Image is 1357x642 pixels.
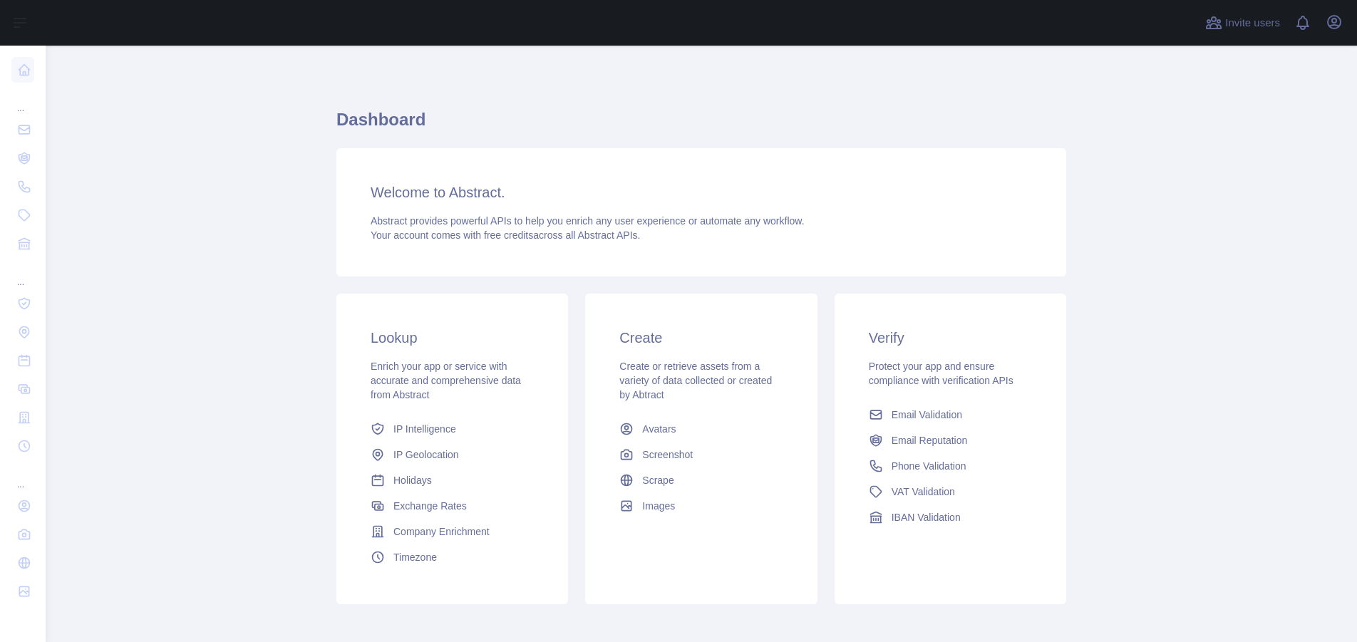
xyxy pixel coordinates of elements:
[11,86,34,114] div: ...
[365,519,540,544] a: Company Enrichment
[892,485,955,499] span: VAT Validation
[371,328,534,348] h3: Lookup
[614,467,788,493] a: Scrape
[393,550,437,564] span: Timezone
[365,467,540,493] a: Holidays
[642,422,676,436] span: Avatars
[371,182,1032,202] h3: Welcome to Abstract.
[365,544,540,570] a: Timezone
[336,108,1066,143] h1: Dashboard
[869,328,1032,348] h3: Verify
[619,328,783,348] h3: Create
[393,473,432,487] span: Holidays
[863,479,1038,504] a: VAT Validation
[863,504,1038,530] a: IBAN Validation
[11,462,34,490] div: ...
[1202,11,1283,34] button: Invite users
[393,524,490,539] span: Company Enrichment
[393,499,467,513] span: Exchange Rates
[892,459,966,473] span: Phone Validation
[619,361,772,400] span: Create or retrieve assets from a variety of data collected or created by Abtract
[393,422,456,436] span: IP Intelligence
[642,473,674,487] span: Scrape
[371,215,805,227] span: Abstract provides powerful APIs to help you enrich any user experience or automate any workflow.
[365,416,540,442] a: IP Intelligence
[863,402,1038,428] a: Email Validation
[892,510,961,524] span: IBAN Validation
[11,259,34,288] div: ...
[484,229,533,241] span: free credits
[393,447,459,462] span: IP Geolocation
[863,453,1038,479] a: Phone Validation
[365,442,540,467] a: IP Geolocation
[642,447,693,462] span: Screenshot
[614,442,788,467] a: Screenshot
[1225,15,1280,31] span: Invite users
[892,408,962,422] span: Email Validation
[614,493,788,519] a: Images
[371,361,521,400] span: Enrich your app or service with accurate and comprehensive data from Abstract
[614,416,788,442] a: Avatars
[365,493,540,519] a: Exchange Rates
[863,428,1038,453] a: Email Reputation
[869,361,1013,386] span: Protect your app and ensure compliance with verification APIs
[892,433,968,447] span: Email Reputation
[371,229,640,241] span: Your account comes with across all Abstract APIs.
[642,499,675,513] span: Images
